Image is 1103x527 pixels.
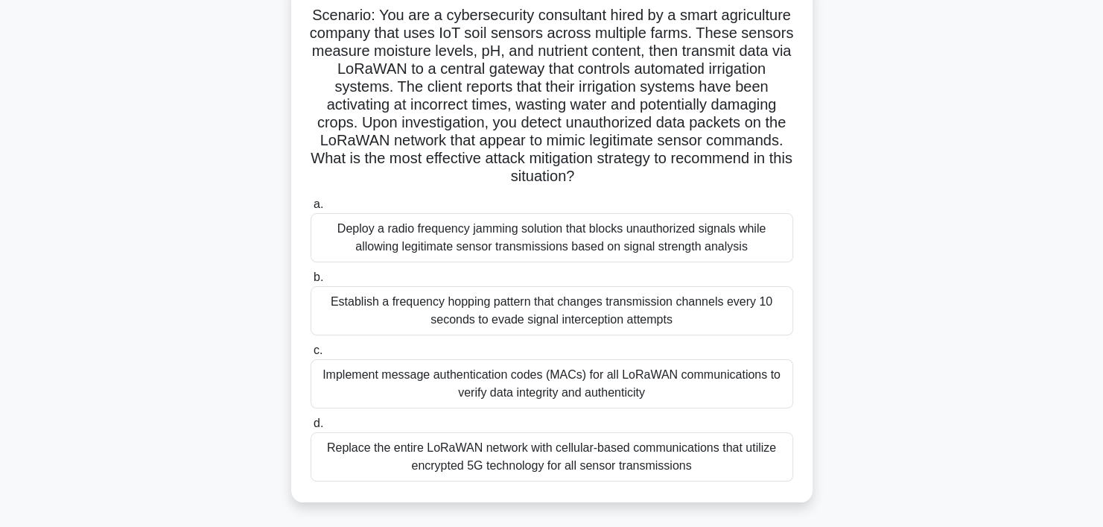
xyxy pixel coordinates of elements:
h5: Scenario: You are a cybersecurity consultant hired by a smart agriculture company that uses IoT s... [309,6,795,186]
span: b. [314,271,323,283]
div: Deploy a radio frequency jamming solution that blocks unauthorized signals while allowing legitim... [311,213,793,262]
div: Replace the entire LoRaWAN network with cellular-based communications that utilize encrypted 5G t... [311,432,793,482]
span: a. [314,198,323,210]
span: c. [314,344,322,356]
div: Establish a frequency hopping pattern that changes transmission channels every 10 seconds to evad... [311,286,793,335]
span: d. [314,417,323,429]
div: Implement message authentication codes (MACs) for all LoRaWAN communications to verify data integ... [311,359,793,408]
